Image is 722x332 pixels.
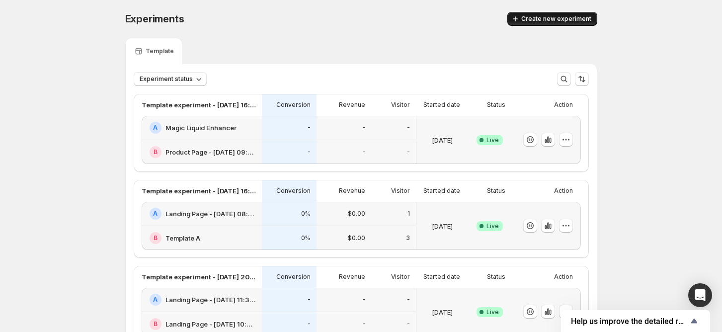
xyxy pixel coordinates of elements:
[406,234,410,242] p: 3
[688,283,712,307] div: Open Intercom Messenger
[486,308,499,316] span: Live
[554,187,573,195] p: Action
[308,320,311,328] p: -
[153,210,158,218] h2: A
[407,296,410,304] p: -
[362,124,365,132] p: -
[407,210,410,218] p: 1
[423,101,460,109] p: Started date
[348,234,365,242] p: $0.00
[165,147,256,157] h2: Product Page - [DATE] 09:25:06
[134,72,207,86] button: Experiment status
[146,47,174,55] p: Template
[339,273,365,281] p: Revenue
[362,320,365,328] p: -
[407,148,410,156] p: -
[507,12,597,26] button: Create new experiment
[276,273,311,281] p: Conversion
[486,136,499,144] span: Live
[301,234,311,242] p: 0%
[571,315,700,327] button: Show survey - Help us improve the detailed report for A/B campaigns
[140,75,193,83] span: Experiment status
[165,295,256,305] h2: Landing Page - [DATE] 11:32:43
[165,233,200,243] h2: Template A
[487,187,505,195] p: Status
[142,186,256,196] p: Template experiment - [DATE] 16:16:09
[407,320,410,328] p: -
[423,187,460,195] p: Started date
[407,124,410,132] p: -
[391,273,410,281] p: Visitor
[142,272,256,282] p: Template experiment - [DATE] 20:39:09
[308,124,311,132] p: -
[142,100,256,110] p: Template experiment - [DATE] 16:21:27
[301,210,311,218] p: 0%
[153,124,158,132] h2: A
[154,320,158,328] h2: B
[276,101,311,109] p: Conversion
[154,148,158,156] h2: B
[423,273,460,281] p: Started date
[276,187,311,195] p: Conversion
[521,15,591,23] span: Create new experiment
[348,210,365,218] p: $0.00
[339,187,365,195] p: Revenue
[153,296,158,304] h2: A
[554,273,573,281] p: Action
[308,148,311,156] p: -
[154,234,158,242] h2: B
[308,296,311,304] p: -
[487,273,505,281] p: Status
[554,101,573,109] p: Action
[339,101,365,109] p: Revenue
[487,101,505,109] p: Status
[362,148,365,156] p: -
[165,209,256,219] h2: Landing Page - [DATE] 08:48:06
[125,13,184,25] span: Experiments
[575,72,589,86] button: Sort the results
[432,135,453,145] p: [DATE]
[432,307,453,317] p: [DATE]
[391,101,410,109] p: Visitor
[571,317,688,326] span: Help us improve the detailed report for A/B campaigns
[432,221,453,231] p: [DATE]
[165,123,237,133] h2: Magic Liquid Enhancer
[391,187,410,195] p: Visitor
[362,296,365,304] p: -
[486,222,499,230] span: Live
[165,319,256,329] h2: Landing Page - [DATE] 10:33:25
